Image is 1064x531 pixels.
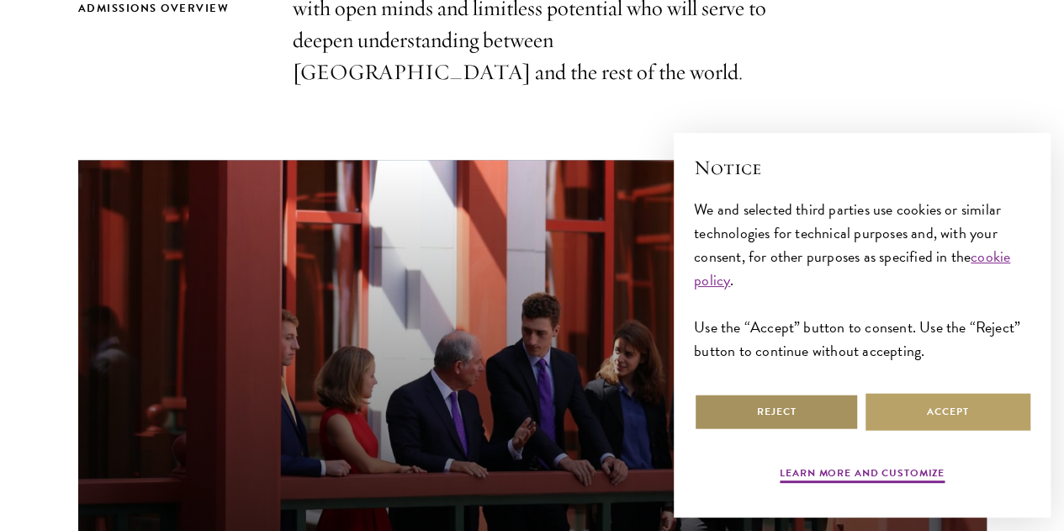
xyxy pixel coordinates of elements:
[865,393,1030,431] button: Accept
[694,393,859,431] button: Reject
[694,198,1030,364] div: We and selected third parties use cookies or similar technologies for technical purposes and, wit...
[694,153,1030,182] h2: Notice
[694,245,1010,291] a: cookie policy
[780,465,945,486] button: Learn more and customize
